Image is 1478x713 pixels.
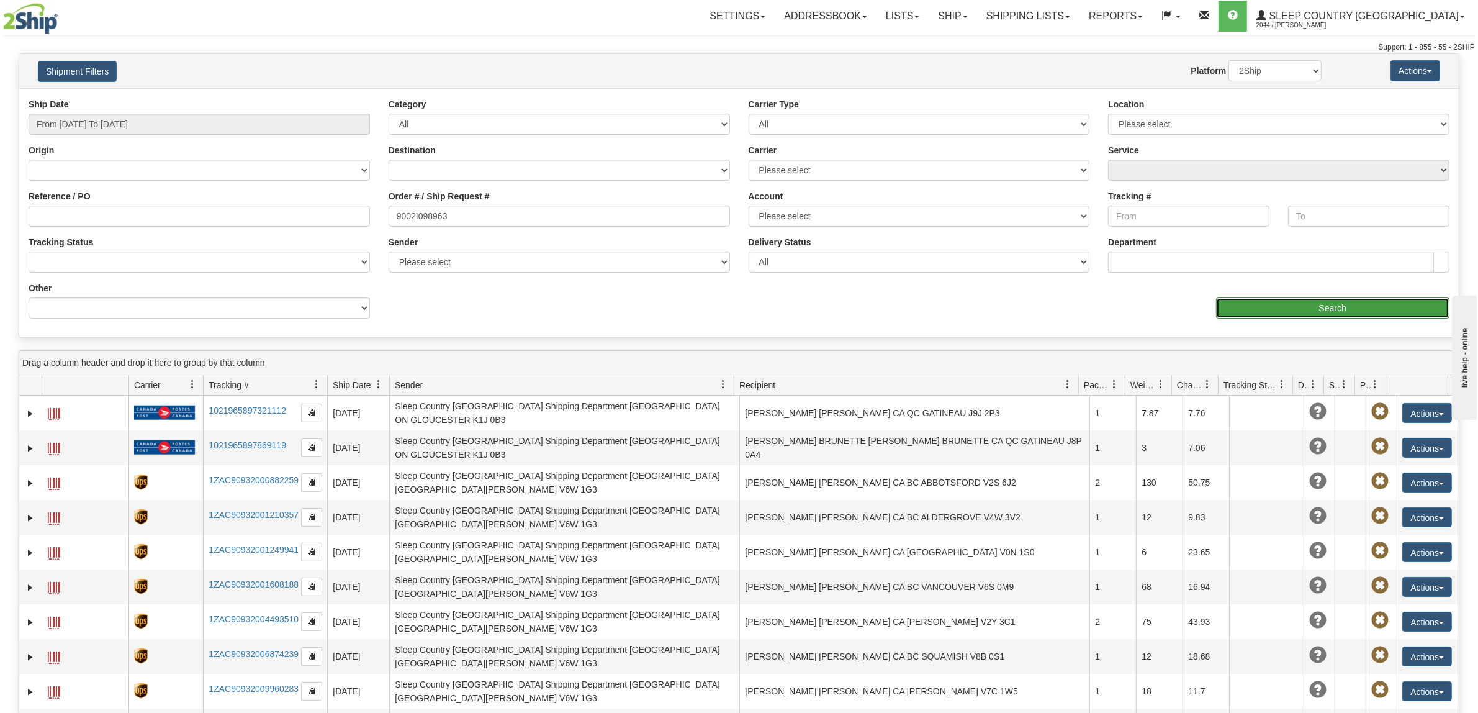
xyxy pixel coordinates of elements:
[1197,374,1218,395] a: Charge filter column settings
[1329,379,1340,391] span: Shipment Issues
[327,396,389,430] td: [DATE]
[749,236,811,248] label: Delivery Status
[209,379,249,391] span: Tracking #
[1089,570,1136,604] td: 1
[24,477,37,489] a: Expand
[1223,379,1277,391] span: Tracking Status
[134,614,147,629] img: 8 - UPS
[327,535,389,570] td: [DATE]
[209,684,299,694] a: 1ZAC90932009960283
[301,682,322,701] button: Copy to clipboard
[24,547,37,559] a: Expand
[1136,639,1183,674] td: 12
[389,98,426,111] label: Category
[1216,297,1450,319] input: Search
[1183,430,1229,465] td: 7.06
[1150,374,1171,395] a: Weight filter column settings
[1089,604,1136,639] td: 2
[1371,403,1389,420] span: Pickup Not Assigned
[48,681,60,701] a: Label
[3,3,58,34] img: logo2044.jpg
[1309,438,1327,455] span: Unknown
[209,475,299,485] a: 1ZAC90932000882259
[209,545,299,555] a: 1ZAC90932001249941
[1390,60,1440,81] button: Actions
[389,144,436,157] label: Destination
[48,472,60,492] a: Label
[1183,465,1229,500] td: 50.75
[134,405,195,420] img: 20 - Canada Post
[1449,293,1477,420] iframe: chat widget
[209,510,299,520] a: 1ZAC90932001210357
[333,379,371,391] span: Ship Date
[1183,639,1229,674] td: 18.68
[1271,374,1292,395] a: Tracking Status filter column settings
[38,61,117,82] button: Shipment Filters
[29,98,69,111] label: Ship Date
[48,507,60,527] a: Label
[1371,473,1389,490] span: Pickup Not Assigned
[749,98,799,111] label: Carrier Type
[327,500,389,535] td: [DATE]
[301,508,322,527] button: Copy to clipboard
[389,639,739,674] td: Sleep Country [GEOGRAPHIC_DATA] Shipping Department [GEOGRAPHIC_DATA] [GEOGRAPHIC_DATA][PERSON_NA...
[301,578,322,596] button: Copy to clipboard
[1057,374,1078,395] a: Recipient filter column settings
[1309,612,1327,629] span: Unknown
[739,604,1089,639] td: [PERSON_NAME] [PERSON_NAME] CA [PERSON_NAME] V2Y 3C1
[713,374,734,395] a: Sender filter column settings
[1302,374,1323,395] a: Delivery Status filter column settings
[134,683,147,699] img: 8 - UPS
[1288,206,1449,227] input: To
[1402,647,1452,666] button: Actions
[9,11,115,20] div: live help - online
[29,282,52,294] label: Other
[1089,639,1136,674] td: 1
[389,535,739,570] td: Sleep Country [GEOGRAPHIC_DATA] Shipping Department [GEOGRAPHIC_DATA] [GEOGRAPHIC_DATA][PERSON_NA...
[1136,500,1183,535] td: 12
[301,438,322,457] button: Copy to clipboard
[48,437,60,457] a: Label
[3,42,1475,53] div: Support: 1 - 855 - 55 - 2SHIP
[389,465,739,500] td: Sleep Country [GEOGRAPHIC_DATA] Shipping Department [GEOGRAPHIC_DATA] [GEOGRAPHIC_DATA][PERSON_NA...
[1402,577,1452,597] button: Actions
[1360,379,1371,391] span: Pickup Status
[327,430,389,465] td: [DATE]
[327,639,389,674] td: [DATE]
[301,543,322,561] button: Copy to clipboard
[1402,612,1452,632] button: Actions
[1371,647,1389,664] span: Pickup Not Assigned
[1183,570,1229,604] td: 16.94
[1183,500,1229,535] td: 9.83
[1402,403,1452,423] button: Actions
[739,639,1089,674] td: [PERSON_NAME] [PERSON_NAME] CA BC SQUAMISH V8B 0S1
[301,647,322,666] button: Copy to clipboard
[1402,473,1452,493] button: Actions
[389,570,739,604] td: Sleep Country [GEOGRAPHIC_DATA] Shipping Department [GEOGRAPHIC_DATA] [GEOGRAPHIC_DATA][PERSON_NA...
[1089,396,1136,430] td: 1
[1247,1,1474,32] a: Sleep Country [GEOGRAPHIC_DATA] 2044 / [PERSON_NAME]
[1298,379,1309,391] span: Delivery Status
[1183,535,1229,570] td: 23.65
[209,649,299,659] a: 1ZAC90932006874239
[1183,674,1229,709] td: 11.7
[24,407,37,420] a: Expand
[749,190,783,202] label: Account
[306,374,327,395] a: Tracking # filter column settings
[182,374,203,395] a: Carrier filter column settings
[134,440,195,455] img: 20 - Canada Post
[327,604,389,639] td: [DATE]
[395,379,423,391] span: Sender
[368,374,389,395] a: Ship Date filter column settings
[1136,570,1183,604] td: 68
[209,406,286,416] a: 1021965897321112
[929,1,976,32] a: Ship
[301,404,322,422] button: Copy to clipboard
[1089,674,1136,709] td: 1
[739,465,1089,500] td: [PERSON_NAME] [PERSON_NAME] CA BC ABBOTSFORD V2S 6J2
[1108,144,1139,157] label: Service
[749,144,777,157] label: Carrier
[327,465,389,500] td: [DATE]
[24,581,37,594] a: Expand
[29,190,91,202] label: Reference / PO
